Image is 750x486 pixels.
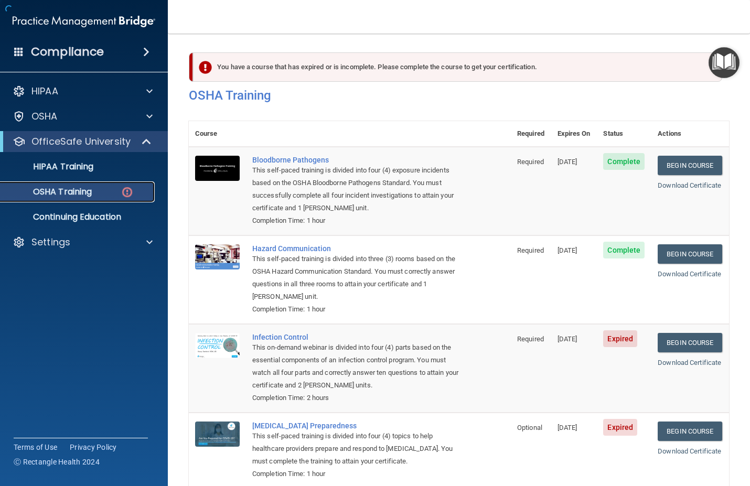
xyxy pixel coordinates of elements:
[511,121,551,147] th: Required
[252,392,458,404] div: Completion Time: 2 hours
[13,85,153,98] a: HIPAA
[658,359,721,366] a: Download Certificate
[14,442,57,452] a: Terms of Use
[651,121,729,147] th: Actions
[658,181,721,189] a: Download Certificate
[603,419,637,436] span: Expired
[517,246,544,254] span: Required
[13,135,152,148] a: OfficeSafe University
[31,85,58,98] p: HIPAA
[517,158,544,166] span: Required
[252,422,458,430] a: [MEDICAL_DATA] Preparedness
[189,121,246,147] th: Course
[603,153,645,170] span: Complete
[7,212,150,222] p: Continuing Education
[658,422,722,441] a: Begin Course
[70,442,117,452] a: Privacy Policy
[13,110,153,123] a: OSHA
[558,246,577,254] span: [DATE]
[252,244,458,253] a: Hazard Communication
[31,45,104,59] h4: Compliance
[14,457,100,467] span: Ⓒ Rectangle Health 2024
[603,330,637,347] span: Expired
[252,164,458,214] div: This self-paced training is divided into four (4) exposure incidents based on the OSHA Bloodborne...
[517,335,544,343] span: Required
[13,236,153,249] a: Settings
[558,158,577,166] span: [DATE]
[517,424,542,431] span: Optional
[7,187,92,197] p: OSHA Training
[199,61,212,74] img: exclamation-circle-solid-danger.72ef9ffc.png
[189,88,729,103] h4: OSHA Training
[603,242,645,258] span: Complete
[252,430,458,468] div: This self-paced training is divided into four (4) topics to help healthcare providers prepare and...
[597,121,651,147] th: Status
[658,447,721,455] a: Download Certificate
[31,236,70,249] p: Settings
[252,156,458,164] a: Bloodborne Pathogens
[658,244,722,264] a: Begin Course
[31,110,58,123] p: OSHA
[252,253,458,303] div: This self-paced training is divided into three (3) rooms based on the OSHA Hazard Communication S...
[252,214,458,227] div: Completion Time: 1 hour
[252,341,458,392] div: This on-demand webinar is divided into four (4) parts based on the essential components of an inf...
[13,11,155,32] img: PMB logo
[121,186,134,199] img: danger-circle.6113f641.png
[252,303,458,316] div: Completion Time: 1 hour
[193,52,722,82] div: You have a course that has expired or is incomplete. Please complete the course to get your certi...
[558,335,577,343] span: [DATE]
[658,333,722,352] a: Begin Course
[709,47,740,78] button: Open Resource Center
[551,121,597,147] th: Expires On
[658,156,722,175] a: Begin Course
[252,468,458,480] div: Completion Time: 1 hour
[7,161,93,172] p: HIPAA Training
[252,333,458,341] a: Infection Control
[558,424,577,431] span: [DATE]
[31,135,131,148] p: OfficeSafe University
[658,270,721,278] a: Download Certificate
